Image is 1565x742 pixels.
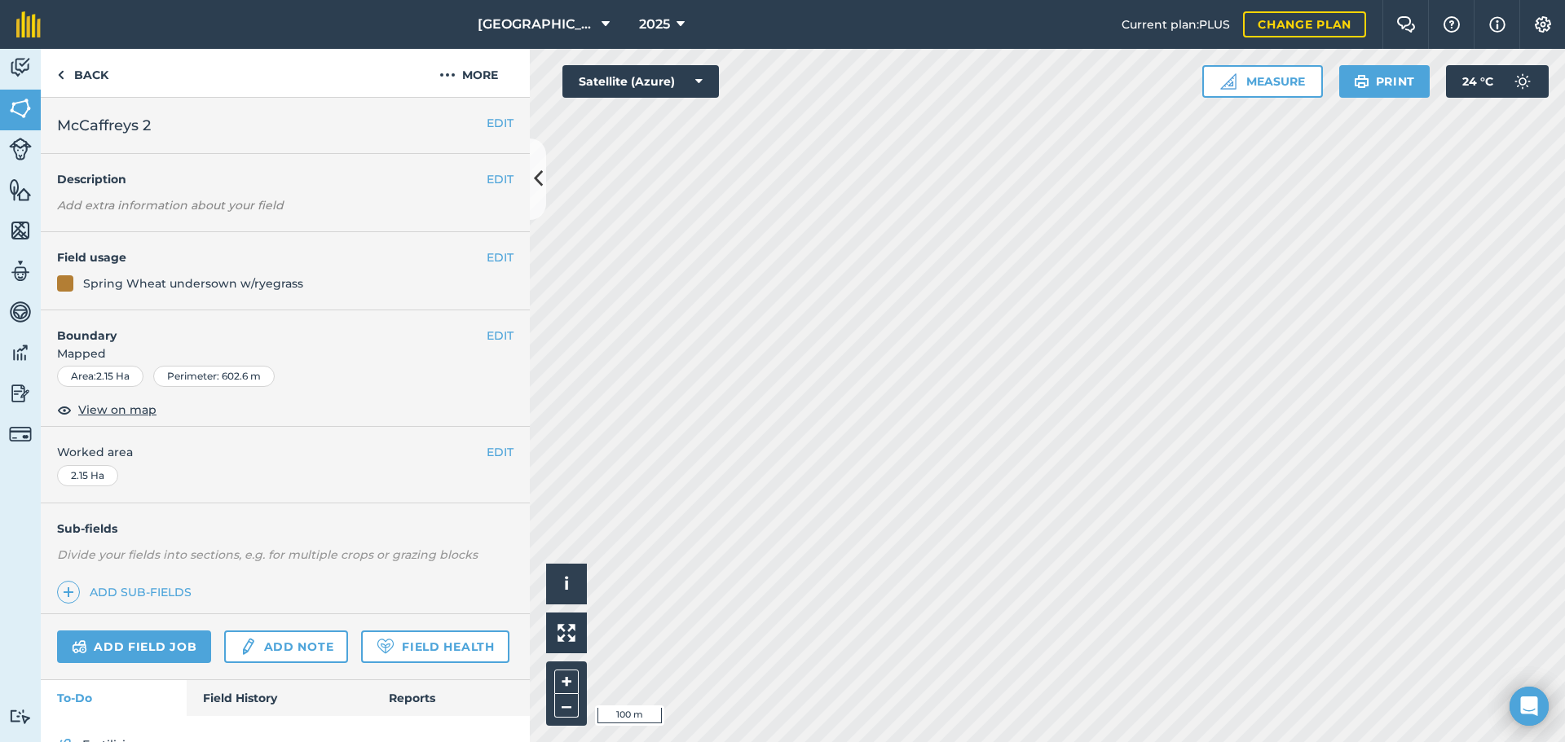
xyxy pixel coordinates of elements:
[9,340,32,365] img: svg+xml;base64,PD94bWwgdmVyc2lvbj0iMS4wIiBlbmNvZGluZz0idXRmLTgiPz4KPCEtLSBHZW5lcmF0b3I6IEFkb2JlIE...
[9,259,32,283] img: svg+xml;base64,PD94bWwgdmVyc2lvbj0iMS4wIiBlbmNvZGluZz0idXRmLTgiPz4KPCEtLSBHZW5lcmF0b3I6IEFkb2JlIE...
[1506,65,1539,98] img: svg+xml;base64,PD94bWwgdmVyc2lvbj0iMS4wIiBlbmNvZGluZz0idXRmLTgiPz4KPCEtLSBHZW5lcmF0b3I6IEFkb2JlIE...
[1533,16,1553,33] img: A cog icon
[1446,65,1549,98] button: 24 °C
[1220,73,1237,90] img: Ruler icon
[57,65,64,85] img: svg+xml;base64,PHN2ZyB4bWxucz0iaHR0cDovL3d3dy53My5vcmcvMjAwMC9zdmciIHdpZHRoPSI5IiBoZWlnaHQ9IjI0Ii...
[41,520,530,538] h4: Sub-fields
[239,637,257,656] img: svg+xml;base64,PD94bWwgdmVyc2lvbj0iMS4wIiBlbmNvZGluZz0idXRmLTgiPz4KPCEtLSBHZW5lcmF0b3I6IEFkb2JlIE...
[487,114,514,132] button: EDIT
[554,694,579,718] button: –
[187,680,372,716] a: Field History
[9,138,32,160] img: svg+xml;base64,PD94bWwgdmVyc2lvbj0iMS4wIiBlbmNvZGluZz0idXRmLTgiPz4KPCEtLSBHZW5lcmF0b3I6IEFkb2JlIE...
[373,680,530,716] a: Reports
[1489,15,1505,34] img: svg+xml;base64,PHN2ZyB4bWxucz0iaHR0cDovL3d3dy53My5vcmcvMjAwMC9zdmciIHdpZHRoPSIxNyIgaGVpZ2h0PSIxNy...
[408,49,530,97] button: More
[439,65,456,85] img: svg+xml;base64,PHN2ZyB4bWxucz0iaHR0cDovL3d3dy53My5vcmcvMjAwMC9zdmciIHdpZHRoPSIyMCIgaGVpZ2h0PSIyNC...
[9,178,32,202] img: svg+xml;base64,PHN2ZyB4bWxucz0iaHR0cDovL3d3dy53My5vcmcvMjAwMC9zdmciIHdpZHRoPSI1NiIgaGVpZ2h0PSI2MC...
[9,55,32,80] img: svg+xml;base64,PD94bWwgdmVyc2lvbj0iMS4wIiBlbmNvZGluZz0idXRmLTgiPz4KPCEtLSBHZW5lcmF0b3I6IEFkb2JlIE...
[639,15,670,34] span: 2025
[1442,16,1461,33] img: A question mark icon
[57,547,478,562] em: Divide your fields into sections, e.g. for multiple crops or grazing blocks
[1243,11,1366,37] a: Change plan
[57,366,143,387] div: Area : 2.15 Ha
[1202,65,1323,98] button: Measure
[83,274,303,292] div: Spring Wheat undersown w/ryegrass
[1396,16,1416,33] img: Two speech bubbles overlapping with the left bubble in the forefront
[1122,15,1230,33] span: Current plan : PLUS
[487,443,514,461] button: EDIT
[1510,687,1549,726] div: Open Intercom Messenger
[57,630,211,663] a: Add field job
[63,582,74,602] img: svg+xml;base64,PHN2ZyB4bWxucz0iaHR0cDovL3d3dy53My5vcmcvMjAwMC9zdmciIHdpZHRoPSIxNCIgaGVpZ2h0PSIyNC...
[9,709,32,724] img: svg+xml;base64,PD94bWwgdmVyc2lvbj0iMS4wIiBlbmNvZGluZz0idXRmLTgiPz4KPCEtLSBHZW5lcmF0b3I6IEFkb2JlIE...
[57,198,284,213] em: Add extra information about your field
[41,310,487,345] h4: Boundary
[546,564,587,604] button: i
[16,11,41,37] img: fieldmargin Logo
[57,465,118,486] div: 2.15 Ha
[9,218,32,243] img: svg+xml;base64,PHN2ZyB4bWxucz0iaHR0cDovL3d3dy53My5vcmcvMjAwMC9zdmciIHdpZHRoPSI1NiIgaGVpZ2h0PSI2MC...
[41,345,530,362] span: Mapped
[9,300,32,324] img: svg+xml;base64,PD94bWwgdmVyc2lvbj0iMS4wIiBlbmNvZGluZz0idXRmLTgiPz4KPCEtLSBHZW5lcmF0b3I6IEFkb2JlIE...
[9,96,32,121] img: svg+xml;base64,PHN2ZyB4bWxucz0iaHR0cDovL3d3dy53My5vcmcvMjAwMC9zdmciIHdpZHRoPSI1NiIgaGVpZ2h0PSI2MC...
[41,680,187,716] a: To-Do
[487,170,514,188] button: EDIT
[78,401,156,419] span: View on map
[57,114,151,137] span: McCaffreys 2
[487,248,514,266] button: EDIT
[57,248,487,266] h4: Field usage
[57,400,72,419] img: svg+xml;base64,PHN2ZyB4bWxucz0iaHR0cDovL3d3dy53My5vcmcvMjAwMC9zdmciIHdpZHRoPSIxOCIgaGVpZ2h0PSIyNC...
[1354,72,1369,91] img: svg+xml;base64,PHN2ZyB4bWxucz0iaHR0cDovL3d3dy53My5vcmcvMjAwMC9zdmciIHdpZHRoPSIxOSIgaGVpZ2h0PSIyNC...
[1339,65,1431,98] button: Print
[487,327,514,345] button: EDIT
[9,381,32,406] img: svg+xml;base64,PD94bWwgdmVyc2lvbj0iMS4wIiBlbmNvZGluZz0idXRmLTgiPz4KPCEtLSBHZW5lcmF0b3I6IEFkb2JlIE...
[562,65,719,98] button: Satellite (Azure)
[1462,65,1493,98] span: 24 ° C
[224,630,348,663] a: Add note
[9,423,32,446] img: svg+xml;base64,PD94bWwgdmVyc2lvbj0iMS4wIiBlbmNvZGluZz0idXRmLTgiPz4KPCEtLSBHZW5lcmF0b3I6IEFkb2JlIE...
[41,49,125,97] a: Back
[564,573,569,594] span: i
[558,624,575,642] img: Four arrows, one pointing top left, one top right, one bottom right and the last bottom left
[57,170,514,188] h4: Description
[57,443,514,461] span: Worked area
[478,15,595,34] span: [GEOGRAPHIC_DATA]
[554,670,579,694] button: +
[57,400,156,419] button: View on map
[72,637,87,656] img: svg+xml;base64,PD94bWwgdmVyc2lvbj0iMS4wIiBlbmNvZGluZz0idXRmLTgiPz4KPCEtLSBHZW5lcmF0b3I6IEFkb2JlIE...
[153,366,275,387] div: Perimeter : 602.6 m
[57,581,198,604] a: Add sub-fields
[361,630,509,663] a: Field Health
